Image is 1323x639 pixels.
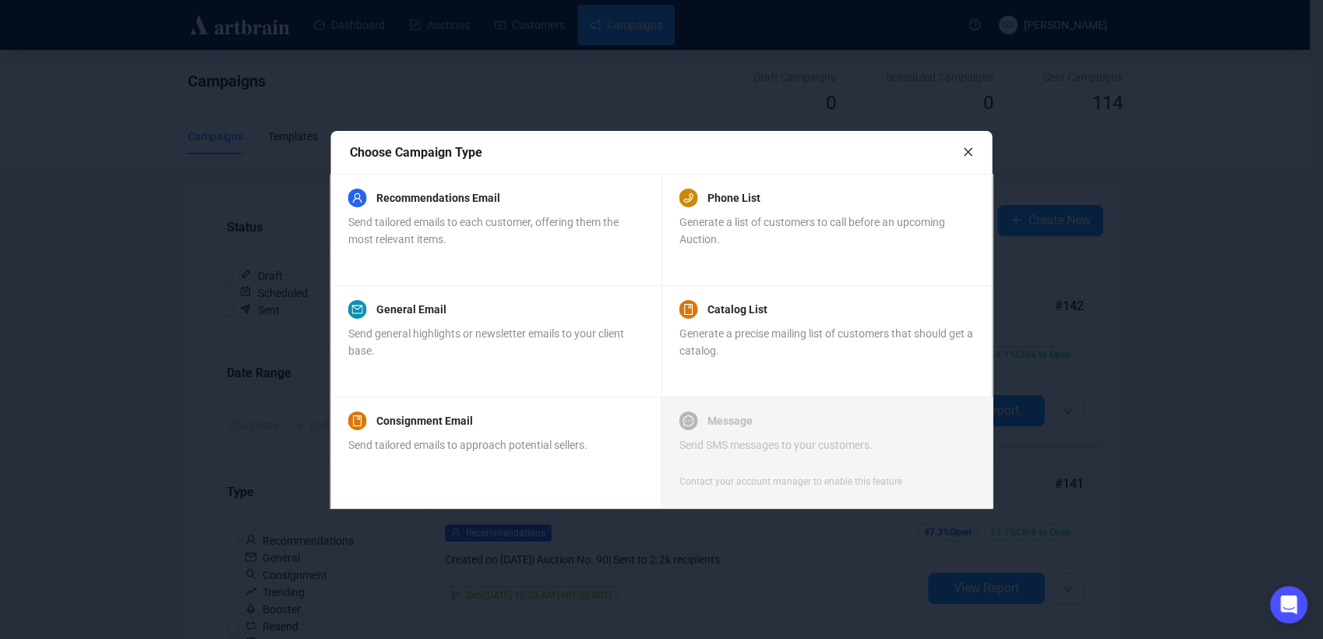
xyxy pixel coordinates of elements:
a: General Email [376,300,446,319]
span: Send tailored emails to approach potential sellers. [348,439,587,451]
span: Send general highlights or newsletter emails to your client base. [348,327,624,357]
span: Send tailored emails to each customer, offering them the most relevant items. [348,216,619,245]
span: mail [352,304,363,315]
span: book [352,415,363,426]
span: user [352,192,363,203]
a: Recommendations Email [376,189,500,207]
span: message [683,415,694,426]
a: Consignment Email [376,411,473,430]
a: Catalog List [707,300,767,319]
span: phone [683,192,694,203]
span: book [683,304,694,315]
span: Generate a list of customers to call before an upcoming Auction. [679,216,945,245]
span: Send SMS messages to your customers. [679,439,873,451]
span: Generate a precise mailing list of customers that should get a catalog. [679,327,973,357]
div: Contact your account manager to enable this feature [679,474,902,489]
span: close [963,147,974,157]
div: Choose Campaign Type [350,143,963,162]
div: Open Intercom Messenger [1270,586,1307,623]
a: Phone List [707,189,760,207]
a: Message [707,411,753,430]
